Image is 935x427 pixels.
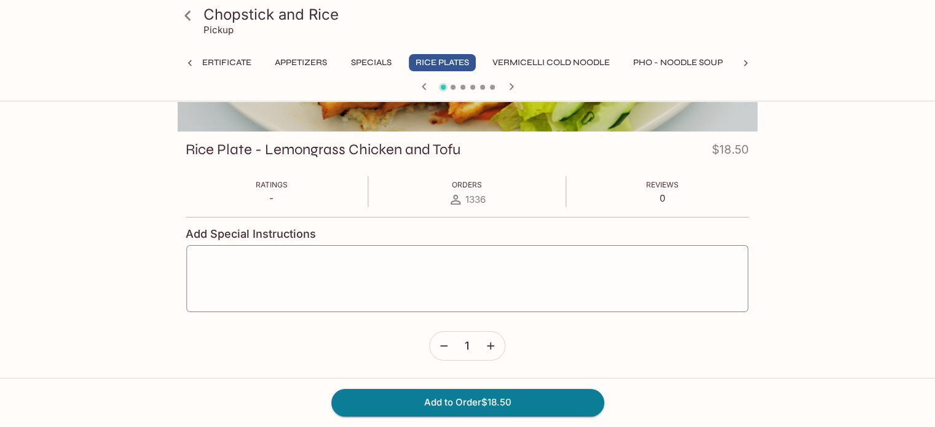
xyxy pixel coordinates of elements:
[268,54,334,71] button: Appetizers
[186,140,460,159] h3: Rice Plate - Lemongrass Chicken and Tofu
[626,54,730,71] button: Pho - Noodle Soup
[186,227,749,241] h4: Add Special Instructions
[486,54,617,71] button: Vermicelli Cold Noodle
[256,192,288,204] p: -
[256,180,288,189] span: Ratings
[646,192,679,204] p: 0
[465,339,469,353] span: 1
[203,5,753,24] h3: Chopstick and Rice
[167,54,258,71] button: Gift Certificate
[409,54,476,71] button: Rice Plates
[465,194,486,205] span: 1336
[203,24,234,36] p: Pickup
[452,180,482,189] span: Orders
[712,140,749,164] h4: $18.50
[331,389,604,416] button: Add to Order$18.50
[646,180,679,189] span: Reviews
[344,54,399,71] button: Specials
